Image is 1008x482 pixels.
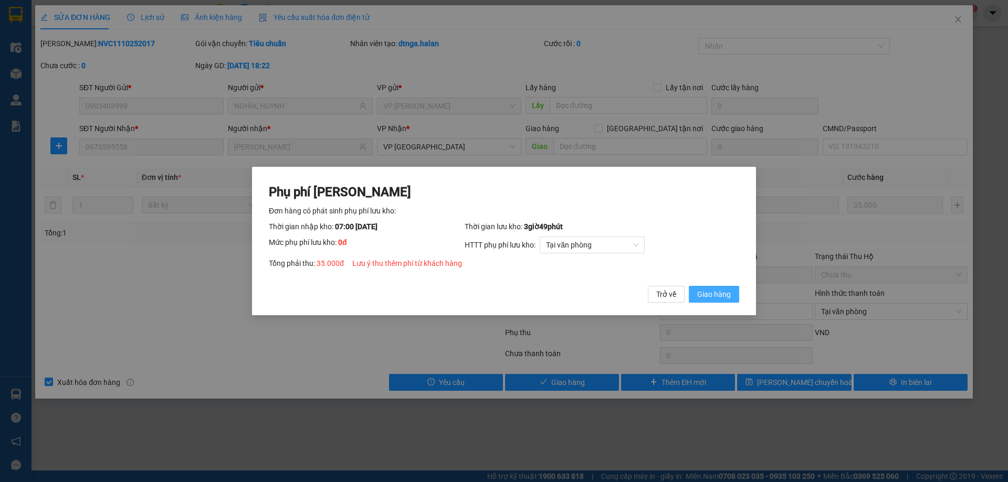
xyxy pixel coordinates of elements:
[335,222,377,231] span: 07:00 [DATE]
[317,259,344,267] span: 35.000 đ
[269,185,411,199] span: Phụ phí [PERSON_NAME]
[465,237,739,253] div: HTTT phụ phí lưu kho:
[648,286,685,303] button: Trở về
[697,288,731,300] span: Giao hàng
[546,237,638,253] span: Tại văn phòng
[269,221,465,232] div: Thời gian nhập kho:
[269,237,465,253] div: Mức phụ phí lưu kho:
[269,258,739,269] div: Tổng phải thu:
[338,238,347,247] span: 0 đ
[269,205,739,217] div: Đơn hàng có phát sinh phụ phí lưu kho:
[524,222,563,231] span: 3 giờ 49 phút
[352,259,462,267] span: Lưu ý thu thêm phí từ khách hàng
[465,221,739,232] div: Thời gian lưu kho:
[689,286,739,303] button: Giao hàng
[656,288,676,300] span: Trở về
